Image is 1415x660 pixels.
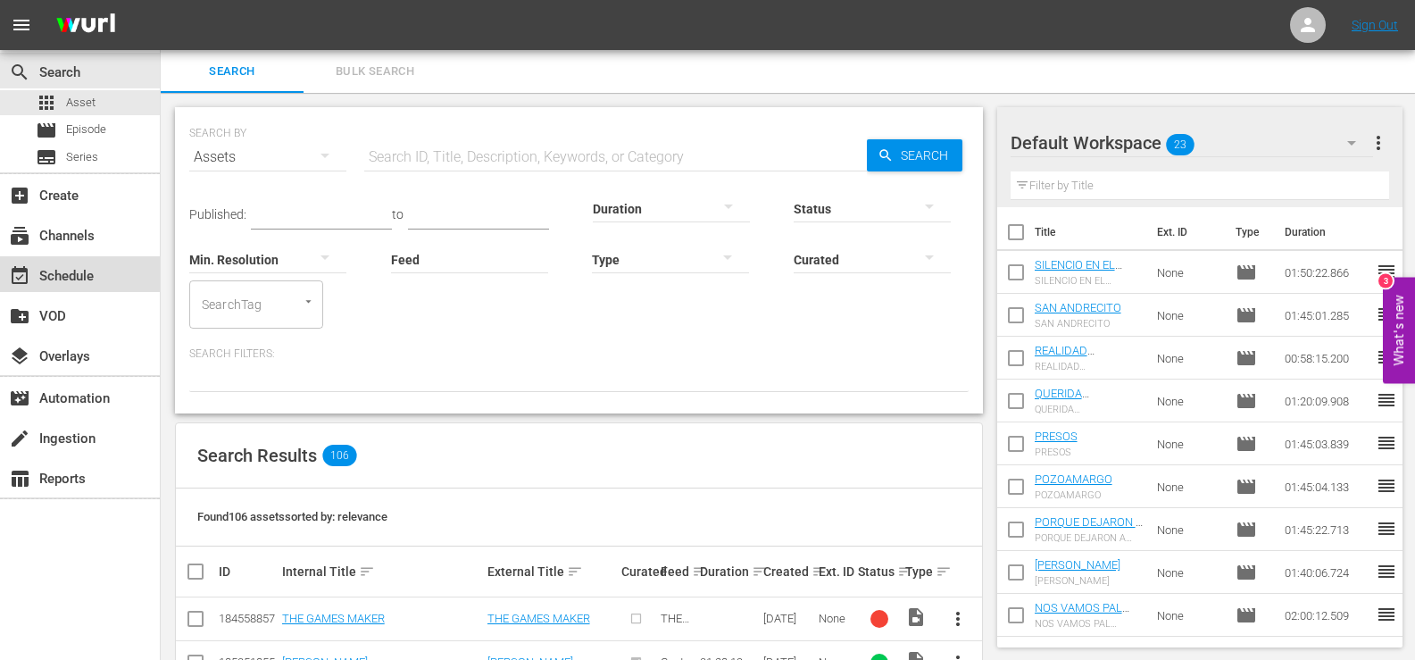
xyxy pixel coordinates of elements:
[1166,126,1194,163] span: 23
[1035,575,1120,587] div: [PERSON_NAME]
[1278,337,1376,380] td: 00:58:15.200
[1150,337,1228,380] td: None
[9,185,30,206] span: Create
[1150,422,1228,465] td: None
[197,510,387,523] span: Found 106 assets sorted by: relevance
[1236,562,1257,583] span: Episode
[1035,515,1143,542] a: PORQUE DEJARON A NACHO
[1278,551,1376,594] td: 01:40:06.724
[1383,277,1415,383] button: Open Feedback Widget
[189,207,246,221] span: Published:
[936,597,979,640] button: more_vert
[1236,519,1257,540] span: Episode
[1035,489,1112,501] div: POZOAMARGO
[1035,361,1144,372] div: REALIDAD TRANSFORMABLE
[1376,518,1397,539] span: reorder
[1376,389,1397,411] span: reorder
[1376,432,1397,454] span: reorder
[9,62,30,83] span: Search
[189,347,969,362] p: Search Filters:
[1236,433,1257,455] span: Episode
[1376,347,1397,368] span: reorder
[359,564,375,580] span: sort
[905,561,931,582] div: Type
[219,564,277,579] div: ID
[763,561,813,582] div: Created
[392,207,404,221] span: to
[1274,207,1381,257] th: Duration
[1376,304,1397,325] span: reorder
[1278,294,1376,337] td: 01:45:01.285
[1035,387,1120,414] a: QUERIDA [PERSON_NAME]
[1011,118,1374,168] div: Default Workspace
[1035,258,1122,285] a: SILENCIO EN EL PARAISO
[1035,532,1144,544] div: PORQUE DEJARON A NACHO
[752,564,768,580] span: sort
[197,445,317,466] span: Search Results
[219,612,277,625] div: 184558857
[1150,294,1228,337] td: None
[692,564,708,580] span: sort
[1150,380,1228,422] td: None
[1035,207,1147,257] th: Title
[947,608,969,630] span: more_vert
[487,561,616,582] div: External Title
[1236,476,1257,497] span: Episode
[487,612,590,625] a: THE GAMES MAKER
[66,121,106,138] span: Episode
[1150,251,1228,294] td: None
[36,120,57,141] span: Episode
[858,561,900,582] div: Status
[9,388,30,409] span: Automation
[1035,404,1144,415] div: QUERIDA [PERSON_NAME]
[1236,305,1257,326] span: Episode
[1278,380,1376,422] td: 01:20:09.908
[621,564,655,579] div: Curated
[1225,207,1274,257] th: Type
[567,564,583,580] span: sort
[36,146,57,168] span: Series
[9,265,30,287] span: Schedule
[314,62,436,82] span: Bulk Search
[894,139,962,171] span: Search
[1035,447,1078,458] div: PRESOS
[1278,594,1376,637] td: 02:00:12.509
[11,14,32,36] span: menu
[1236,605,1257,626] span: Episode
[1236,347,1257,369] span: Episode
[819,612,853,625] div: None
[819,564,853,579] div: Ext. ID
[1035,618,1144,630] div: NOS VAMOS PAL MUNDIAL
[282,612,385,625] a: THE GAMES MAKER
[9,428,30,449] span: Ingestion
[897,564,913,580] span: sort
[1035,318,1121,330] div: SAN ANDRECITO
[1150,465,1228,508] td: None
[1368,132,1389,154] span: more_vert
[1278,251,1376,294] td: 01:50:22.866
[1376,561,1397,582] span: reorder
[1035,275,1144,287] div: SILENCIO EN EL PARAISO
[189,132,346,182] div: Assets
[1278,508,1376,551] td: 01:45:22.713
[1150,594,1228,637] td: None
[282,561,482,582] div: Internal Title
[1035,601,1129,628] a: NOS VAMOS PAL MUNDIAL
[1378,273,1393,288] div: 3
[812,564,828,580] span: sort
[763,612,813,625] div: [DATE]
[9,468,30,489] span: Reports
[66,94,96,112] span: Asset
[905,606,927,628] span: Video
[1150,551,1228,594] td: None
[1376,261,1397,282] span: reorder
[1376,604,1397,625] span: reorder
[700,561,758,582] div: Duration
[1035,430,1078,443] a: PRESOS
[1278,422,1376,465] td: 01:45:03.839
[867,139,962,171] button: Search
[1150,508,1228,551] td: None
[36,92,57,113] span: Asset
[1278,465,1376,508] td: 01:45:04.133
[1376,475,1397,497] span: reorder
